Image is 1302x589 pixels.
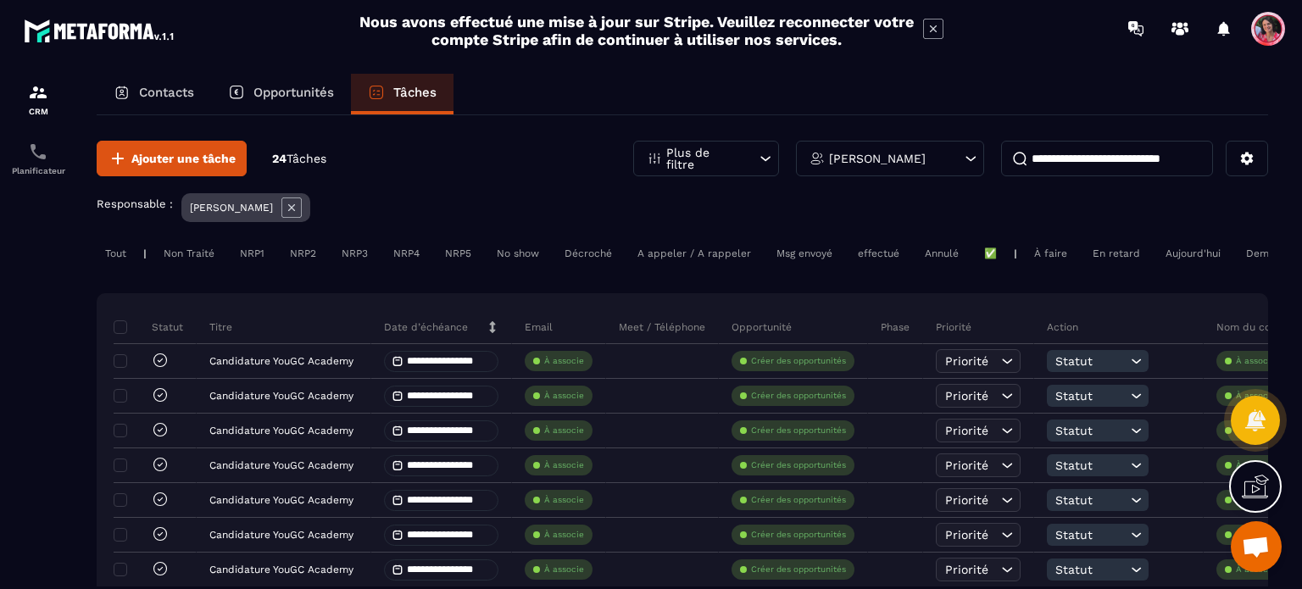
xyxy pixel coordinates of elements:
div: NRP1 [231,243,273,264]
a: Opportunités [211,74,351,114]
p: Email [525,320,553,334]
p: À associe [544,459,584,471]
p: Planificateur [4,166,72,175]
img: logo [24,15,176,46]
span: Priorité [945,389,988,403]
p: À associe [544,390,584,402]
p: À associe [1236,355,1276,367]
p: Candidature YouGC Academy [209,529,353,541]
p: À associe [1236,529,1276,541]
p: Candidature YouGC Academy [209,494,353,506]
p: Candidature YouGC Academy [209,425,353,436]
div: NRP2 [281,243,325,264]
p: Créer des opportunités [751,425,846,436]
img: formation [28,82,48,103]
div: NRP3 [333,243,376,264]
p: Créer des opportunités [751,390,846,402]
p: 24 [272,151,326,167]
span: Statut [1055,493,1127,507]
p: Créer des opportunités [751,564,846,575]
span: Statut [1055,458,1127,472]
p: Date d’échéance [384,320,468,334]
span: Priorité [945,424,988,437]
p: CRM [4,107,72,116]
p: Plus de filtre [666,147,741,170]
span: Priorité [945,563,988,576]
a: Contacts [97,74,211,114]
span: Statut [1055,389,1127,403]
span: Priorité [945,528,988,542]
p: Tâches [393,85,437,100]
div: Aujourd'hui [1157,243,1229,264]
div: Demain [1238,243,1292,264]
p: Statut [118,320,183,334]
h2: Nous avons effectué une mise à jour sur Stripe. Veuillez reconnecter votre compte Stripe afin de ... [359,13,915,48]
p: À associe [1236,564,1276,575]
a: Tâches [351,74,453,114]
div: ✅ [976,243,1005,264]
p: Meet / Téléphone [619,320,705,334]
p: À associe [544,355,584,367]
span: Ajouter une tâche [131,150,236,167]
div: En retard [1084,243,1149,264]
span: Statut [1055,563,1127,576]
img: scheduler [28,142,48,162]
p: À associe [544,564,584,575]
p: Titre [209,320,232,334]
p: | [1014,247,1017,259]
p: | [143,247,147,259]
p: Créer des opportunités [751,529,846,541]
p: Créer des opportunités [751,494,846,506]
p: Nom du contact [1216,320,1297,334]
span: Statut [1055,354,1127,368]
div: Ouvrir le chat [1231,521,1282,572]
div: À faire [1026,243,1076,264]
a: formationformationCRM [4,69,72,129]
p: Contacts [139,85,194,100]
a: schedulerschedulerPlanificateur [4,129,72,188]
div: Annulé [916,243,967,264]
span: Statut [1055,424,1127,437]
p: Responsable : [97,197,173,210]
p: À associe [544,425,584,436]
p: Opportunité [732,320,792,334]
p: À associe [544,529,584,541]
p: Candidature YouGC Academy [209,564,353,575]
span: Priorité [945,354,988,368]
button: Ajouter une tâche [97,141,247,176]
div: effectué [849,243,908,264]
p: Phase [881,320,910,334]
p: Candidature YouGC Academy [209,459,353,471]
p: Créer des opportunités [751,459,846,471]
p: Créer des opportunités [751,355,846,367]
div: Décroché [556,243,620,264]
div: No show [488,243,548,264]
p: Candidature YouGC Academy [209,390,353,402]
p: [PERSON_NAME] [190,202,273,214]
p: Priorité [936,320,971,334]
div: NRP4 [385,243,428,264]
p: Candidature YouGC Academy [209,355,353,367]
p: [PERSON_NAME] [829,153,926,164]
div: NRP5 [437,243,480,264]
div: Non Traité [155,243,223,264]
div: A appeler / A rappeler [629,243,759,264]
div: Msg envoyé [768,243,841,264]
p: Action [1047,320,1078,334]
p: À associe [1236,459,1276,471]
p: Opportunités [253,85,334,100]
p: À associe [544,494,584,506]
span: Priorité [945,493,988,507]
span: Tâches [287,152,326,165]
span: Statut [1055,528,1127,542]
div: Tout [97,243,135,264]
span: Priorité [945,458,988,472]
